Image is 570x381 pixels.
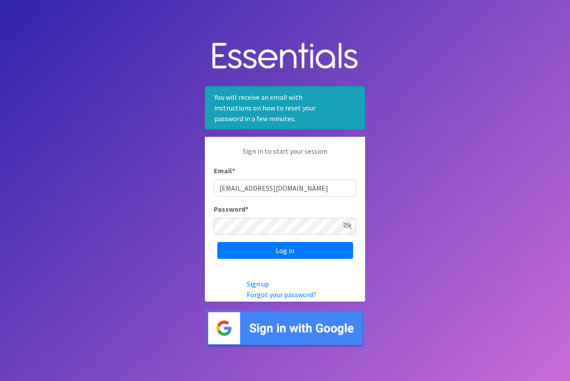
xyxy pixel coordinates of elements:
label: Password [214,204,248,214]
abbr: required [232,166,235,175]
input: Log in [217,242,353,259]
p: Sign in to start your session [214,146,356,165]
img: Sign in with Google [205,309,365,348]
label: Email [214,165,235,176]
abbr: required [245,205,248,213]
img: Human Essentials [205,33,365,79]
a: Forgot your password? [247,290,316,299]
div: You will receive an email with instructions on how to reset your password in a few minutes. [205,86,365,130]
a: Sign up [247,279,269,288]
